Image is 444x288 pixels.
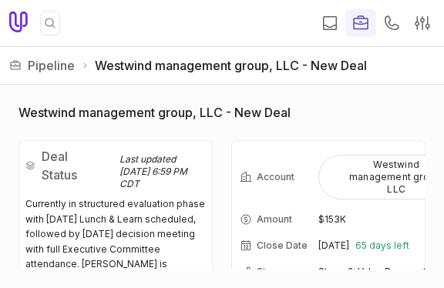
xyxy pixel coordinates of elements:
div: Last updated [119,153,206,190]
time: [DATE] [318,239,349,252]
time: [DATE] 6:59 PM CDT [119,166,187,189]
a: Pipeline [28,56,75,75]
li: Westwind management group, LLC - New Deal [81,56,367,75]
h1: Westwind management group, LLC - New Deal [18,103,291,122]
span: Stage [257,266,284,278]
h2: Deal Status [25,147,119,184]
span: Account [257,171,294,183]
span: 65 days left [355,239,409,252]
span: Close Date [257,239,308,252]
span: Amount [257,213,292,226]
